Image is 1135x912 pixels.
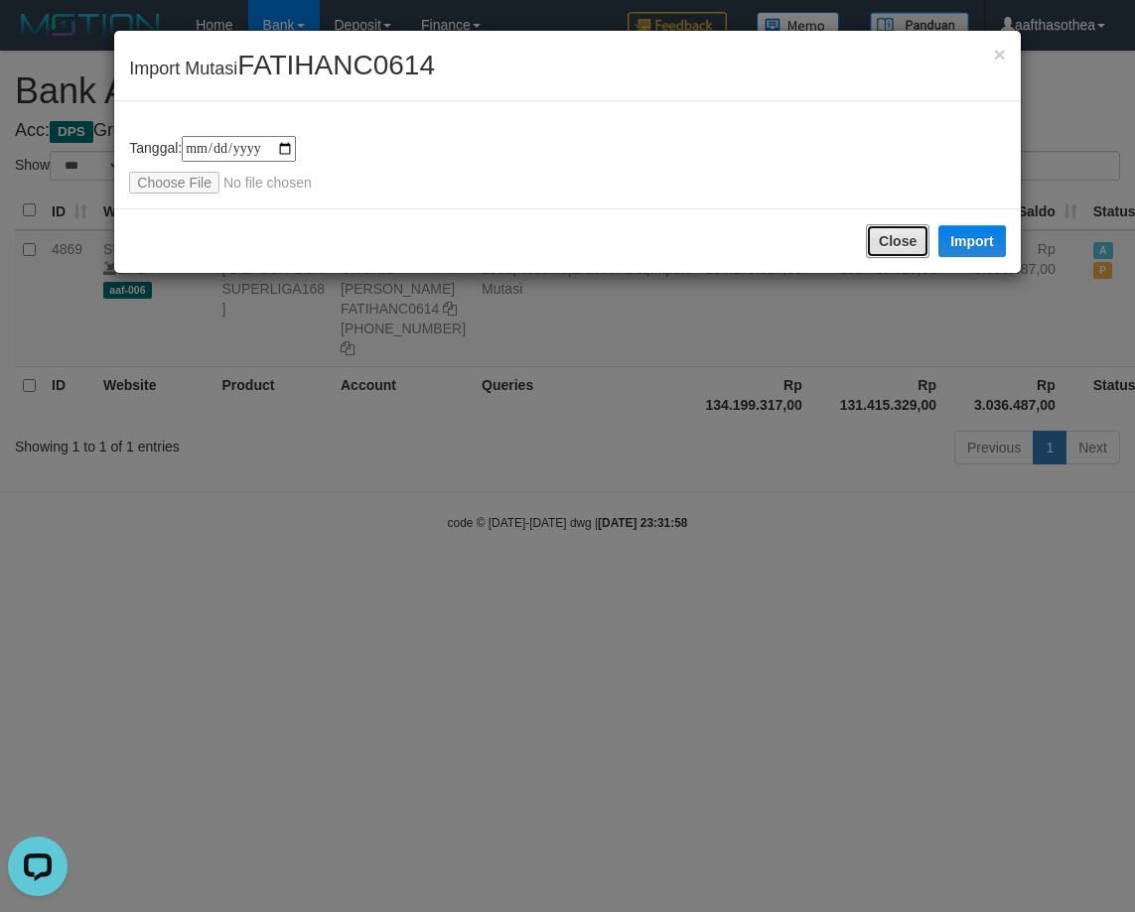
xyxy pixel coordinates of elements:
[938,225,1006,257] button: Import
[993,44,1005,65] button: Close
[129,59,435,78] span: Import Mutasi
[993,43,1005,65] span: ×
[129,136,1005,194] div: Tanggal:
[237,50,435,80] span: FATIHANC0614
[8,8,68,67] button: Open LiveChat chat widget
[866,224,929,258] button: Close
